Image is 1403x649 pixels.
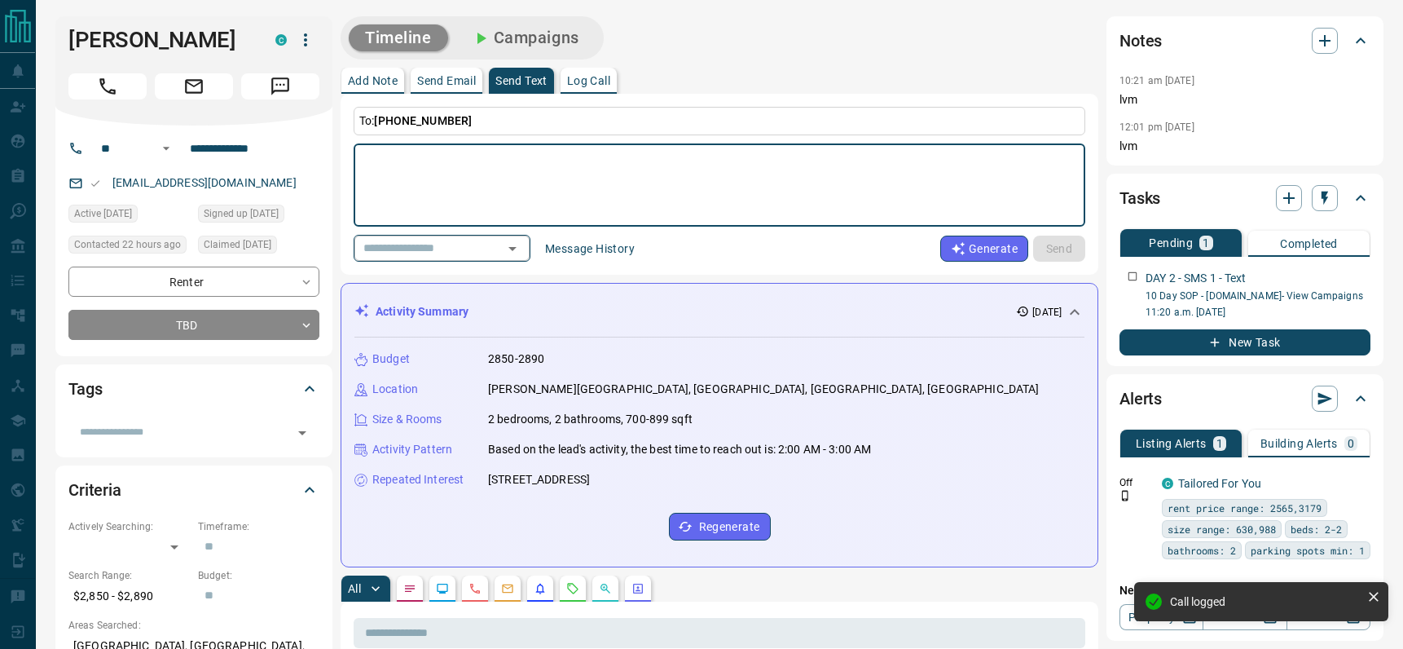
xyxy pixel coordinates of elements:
span: bathrooms: 2 [1168,542,1236,558]
p: DAY 2 - SMS 1 - Text [1146,270,1247,287]
p: 2 bedrooms, 2 bathrooms, 700-899 sqft [488,411,693,428]
button: Regenerate [669,513,771,541]
p: Budget [372,351,410,368]
p: Add Note [348,75,398,86]
a: Property [1119,604,1203,630]
span: Signed up [DATE] [204,205,279,222]
p: 0 [1348,438,1354,449]
p: To: [354,107,1085,135]
p: Areas Searched: [68,618,319,633]
div: Tue Aug 12 2025 [68,205,190,227]
p: Based on the lead's activity, the best time to reach out is: 2:00 AM - 3:00 AM [488,441,871,458]
button: Open [291,422,314,444]
p: [PERSON_NAME][GEOGRAPHIC_DATA], [GEOGRAPHIC_DATA], [GEOGRAPHIC_DATA], [GEOGRAPHIC_DATA] [488,381,1039,398]
span: Claimed [DATE] [204,236,271,253]
p: 11:20 a.m. [DATE] [1146,305,1370,320]
span: Active [DATE] [74,205,132,222]
p: Search Range: [68,568,190,583]
button: Open [156,139,176,158]
div: Renter [68,267,319,297]
p: 2850-2890 [488,351,544,368]
svg: Notes [403,582,416,595]
p: Actively Searching: [68,519,190,534]
p: New Alert: [1119,582,1370,599]
a: 10 Day SOP - [DOMAIN_NAME]- View Campaigns [1146,290,1363,302]
svg: Opportunities [599,582,612,595]
svg: Calls [468,582,482,595]
div: Notes [1119,21,1370,60]
p: Log Call [567,75,610,86]
p: Send Email [417,75,476,86]
div: Call logged [1170,595,1361,608]
p: Building Alerts [1260,438,1338,449]
h1: [PERSON_NAME] [68,27,251,53]
svg: Emails [501,582,514,595]
p: 12:01 pm [DATE] [1119,121,1194,133]
p: Repeated Interest [372,471,464,488]
div: Tue Aug 12 2025 [198,205,319,227]
a: Tailored For You [1178,477,1261,490]
span: Message [241,73,319,99]
div: Tags [68,369,319,408]
p: $2,850 - $2,890 [68,583,190,610]
span: parking spots min: 1 [1251,542,1365,558]
button: Generate [940,236,1028,262]
p: Activity Pattern [372,441,452,458]
div: Tue Aug 12 2025 [198,236,319,258]
span: Contacted 22 hours ago [74,236,181,253]
p: Send Text [495,75,548,86]
span: size range: 630,988 [1168,521,1276,537]
span: Call [68,73,147,99]
p: Timeframe: [198,519,319,534]
svg: Listing Alerts [534,582,547,595]
h2: Criteria [68,477,121,503]
button: Timeline [349,24,448,51]
p: Off [1119,475,1152,490]
p: lvm [1119,138,1370,155]
p: 1 [1216,438,1223,449]
p: Budget: [198,568,319,583]
p: 1 [1203,237,1209,249]
h2: Alerts [1119,386,1162,412]
svg: Requests [566,582,579,595]
svg: Push Notification Only [1119,490,1131,501]
div: Thu Aug 14 2025 [68,236,190,258]
div: TBD [68,310,319,340]
svg: Agent Actions [631,582,644,595]
a: [EMAIL_ADDRESS][DOMAIN_NAME] [112,176,297,189]
svg: Lead Browsing Activity [436,582,449,595]
span: [PHONE_NUMBER] [374,114,472,127]
p: [DATE] [1032,305,1062,320]
span: Email [155,73,233,99]
p: lvm [1119,91,1370,108]
h2: Tasks [1119,185,1160,211]
div: Criteria [68,470,319,510]
div: Activity Summary[DATE] [354,297,1084,327]
p: Size & Rooms [372,411,442,428]
button: Open [501,237,524,260]
div: Alerts [1119,379,1370,418]
div: Tasks [1119,179,1370,218]
svg: Email Valid [90,178,101,189]
div: condos.ca [275,34,287,46]
button: Message History [535,236,644,262]
p: Listing Alerts [1136,438,1207,449]
p: Completed [1280,238,1338,249]
p: Location [372,381,418,398]
h2: Tags [68,376,102,402]
p: 10:21 am [DATE] [1119,75,1194,86]
span: rent price range: 2565,3179 [1168,500,1322,516]
button: New Task [1119,329,1370,355]
p: Activity Summary [376,303,468,320]
span: beds: 2-2 [1291,521,1342,537]
h2: Notes [1119,28,1162,54]
p: Pending [1149,237,1193,249]
div: condos.ca [1162,478,1173,489]
button: Campaigns [455,24,596,51]
p: [STREET_ADDRESS] [488,471,590,488]
p: All [348,583,361,594]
